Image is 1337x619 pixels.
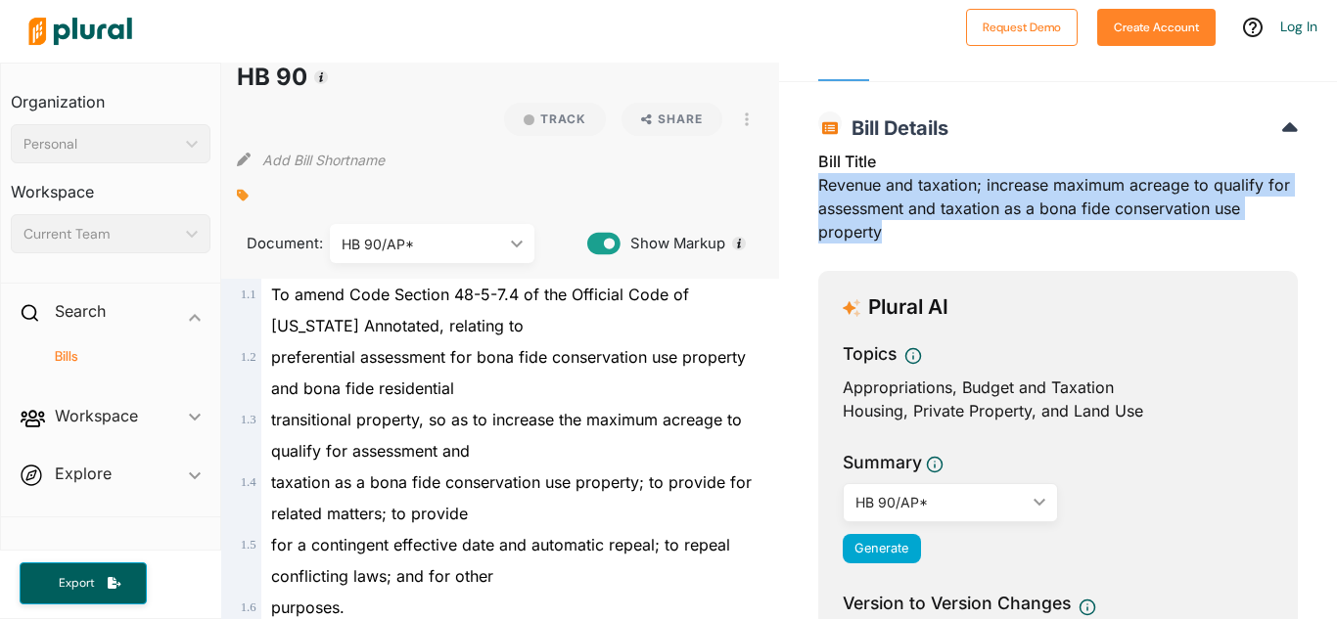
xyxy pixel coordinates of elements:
[271,597,345,617] span: purposes.
[1097,9,1216,46] button: Create Account
[241,600,256,614] span: 1 . 6
[1280,18,1317,35] a: Log In
[241,350,256,364] span: 1 . 2
[843,450,922,475] h3: Summary
[271,285,689,335] span: To amend Code Section 48-5-7.4 of the Official Code of [US_STATE] Annotated, relating to
[854,541,908,555] span: Generate
[966,9,1078,46] button: Request Demo
[237,233,305,254] span: Document:
[241,475,256,489] span: 1 . 4
[237,181,249,210] div: Add tags
[868,295,948,320] h3: Plural AI
[842,116,948,140] span: Bill Details
[621,233,725,254] span: Show Markup
[262,144,385,175] button: Add Bill Shortname
[11,73,210,116] h3: Organization
[614,103,730,136] button: Share
[843,399,1273,422] div: Housing, Private Property, and Land Use
[855,492,1026,512] div: HB 90/AP*
[966,16,1078,36] a: Request Demo
[271,347,746,398] span: preferential assessment for bona fide conservation use property and bona fide residential
[622,103,722,136] button: Share
[271,472,752,523] span: taxation as a bona fide conservation use property; to provide for related matters; to provide
[342,234,503,254] div: HB 90/AP*
[730,235,748,252] div: Tooltip anchor
[30,347,201,366] a: Bills
[20,562,147,604] button: Export
[241,538,256,552] span: 1 . 5
[271,410,742,461] span: transitional property, so as to increase the maximum acreage to qualify for assessment and
[45,575,108,592] span: Export
[818,150,1298,255] div: Revenue and taxation; increase maximum acreage to qualify for assessment and taxation as a bona f...
[843,341,897,367] h3: Topics
[241,413,256,426] span: 1 . 3
[1097,16,1216,36] a: Create Account
[23,134,178,155] div: Personal
[843,591,1071,616] span: Version to Version Changes
[504,103,606,136] button: Track
[241,287,256,301] span: 1 . 1
[23,224,178,244] div: Current Team
[843,376,1273,399] div: Appropriations, Budget and Taxation
[818,150,1298,173] h3: Bill Title
[237,60,517,95] h1: HB 90
[55,300,106,322] h2: Search
[11,163,210,206] h3: Workspace
[843,534,921,563] button: Generate
[271,535,730,586] span: for a contingent effective date and automatic repeal; to repeal conflicting laws; and for other
[312,68,330,86] div: Tooltip anchor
